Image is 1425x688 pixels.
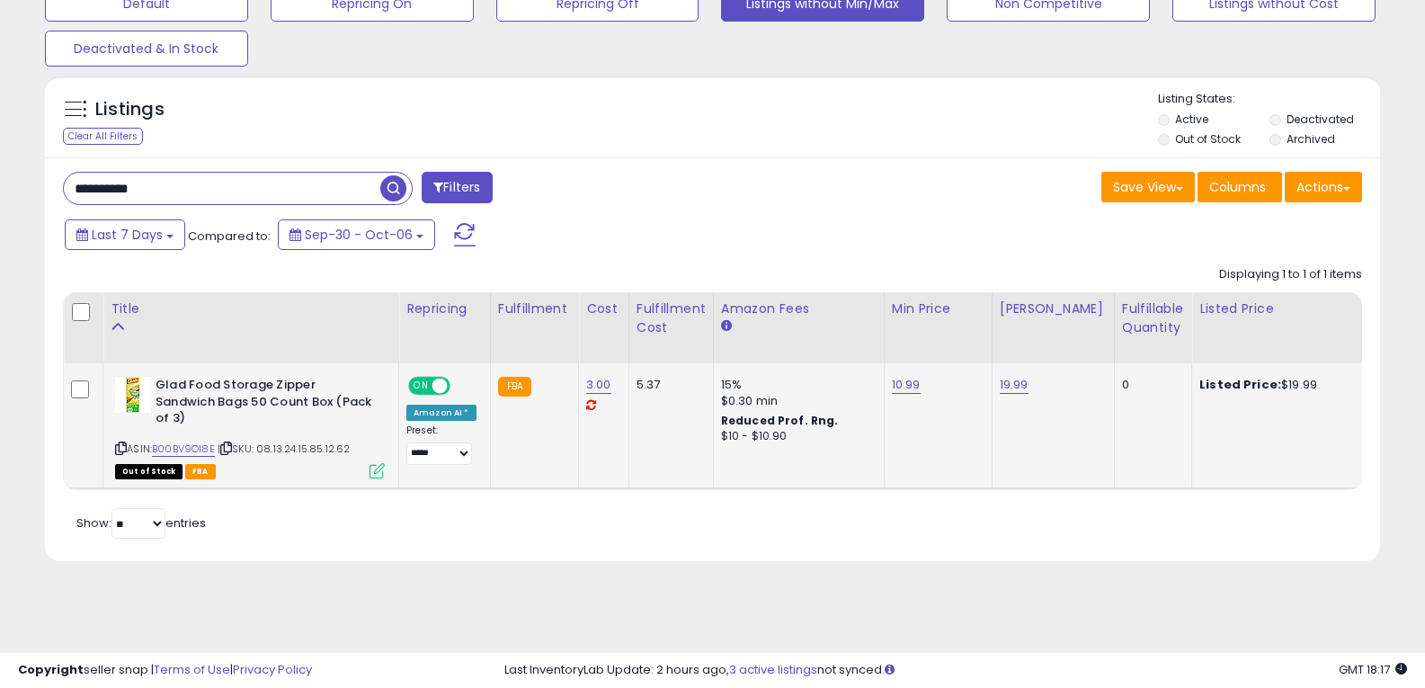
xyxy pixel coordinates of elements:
[152,442,215,457] a: B00BV9OI8E
[1000,376,1029,394] a: 19.99
[448,379,476,394] span: OFF
[1199,377,1349,393] div: $19.99
[156,377,374,432] b: Glad Food Storage Zipper Sandwich Bags 50 Count Box (Pack of 3)
[1101,172,1195,202] button: Save View
[504,662,1407,679] div: Last InventoryLab Update: 2 hours ago, not synced.
[637,299,706,337] div: Fulfillment Cost
[115,377,385,477] div: ASIN:
[154,661,230,678] a: Terms of Use
[1287,131,1335,147] label: Archived
[1339,661,1407,678] span: 2025-10-14 18:17 GMT
[721,299,877,318] div: Amazon Fees
[1199,299,1355,318] div: Listed Price
[1122,299,1184,337] div: Fulfillable Quantity
[65,219,185,250] button: Last 7 Days
[721,377,870,393] div: 15%
[586,299,621,318] div: Cost
[1285,172,1362,202] button: Actions
[721,318,732,335] small: Amazon Fees.
[95,97,165,122] h5: Listings
[1175,131,1241,147] label: Out of Stock
[18,661,84,678] strong: Copyright
[406,405,476,421] div: Amazon AI *
[1199,376,1281,393] b: Listed Price:
[1175,112,1208,127] label: Active
[1122,377,1178,393] div: 0
[1000,299,1107,318] div: [PERSON_NAME]
[115,464,183,479] span: All listings that are currently out of stock and unavailable for purchase on Amazon
[406,299,483,318] div: Repricing
[188,228,271,245] span: Compared to:
[1158,91,1380,108] p: Listing States:
[1287,112,1354,127] label: Deactivated
[185,464,216,479] span: FBA
[115,377,151,413] img: 41gT54shGJL._SL40_.jpg
[278,219,435,250] button: Sep-30 - Oct-06
[637,377,699,393] div: 5.37
[892,376,921,394] a: 10.99
[92,226,163,244] span: Last 7 Days
[233,661,312,678] a: Privacy Policy
[586,376,611,394] a: 3.00
[410,379,432,394] span: ON
[305,226,413,244] span: Sep-30 - Oct-06
[18,662,312,679] div: seller snap | |
[721,393,870,409] div: $0.30 min
[1209,178,1266,196] span: Columns
[1198,172,1282,202] button: Columns
[721,429,870,444] div: $10 - $10.90
[45,31,248,67] button: Deactivated & In Stock
[63,128,143,145] div: Clear All Filters
[111,299,391,318] div: Title
[218,442,351,456] span: | SKU: 08.13.24.15.85.12.62
[721,413,839,428] b: Reduced Prof. Rng.
[406,424,476,465] div: Preset:
[498,299,571,318] div: Fulfillment
[76,514,206,532] span: Show: entries
[498,377,531,397] small: FBA
[729,661,817,678] a: 3 active listings
[422,172,492,203] button: Filters
[1219,266,1362,283] div: Displaying 1 to 1 of 1 items
[892,299,984,318] div: Min Price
